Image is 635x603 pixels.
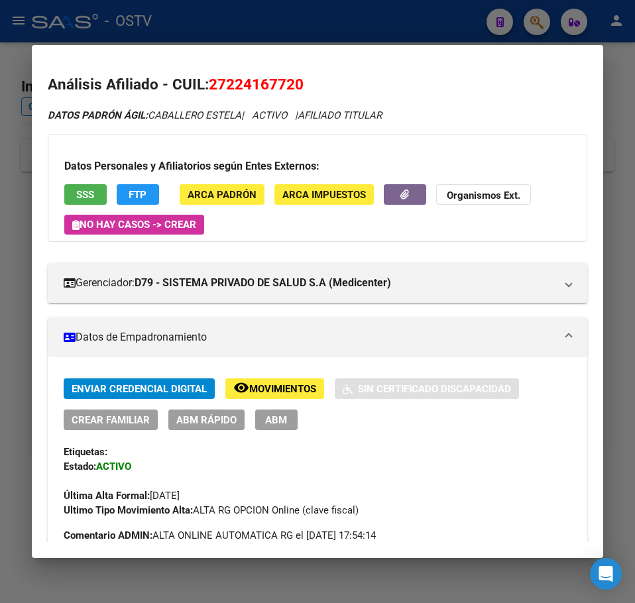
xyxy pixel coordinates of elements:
span: 27224167720 [209,76,304,93]
strong: Organismos Ext. [447,190,520,201]
button: FTP [117,184,159,205]
span: Movimientos [249,383,316,395]
span: [DATE] [64,490,180,502]
span: Enviar Credencial Digital [72,383,207,395]
span: ALTA ONLINE AUTOMATICA RG el [DATE] 17:54:14 [64,528,376,543]
button: ABM [255,410,298,430]
span: SSS [76,189,94,201]
button: Enviar Credencial Digital [64,378,215,399]
span: CABALLERO ESTELA [48,109,241,121]
span: ARCA Impuestos [282,189,366,201]
strong: Comentario ADMIN: [64,529,152,541]
h2: Análisis Afiliado - CUIL: [48,74,587,96]
button: ARCA Padrón [180,184,264,205]
button: SSS [64,184,107,205]
strong: ACTIVO [96,461,131,472]
button: No hay casos -> Crear [64,215,204,235]
mat-panel-title: Datos de Empadronamiento [64,329,555,345]
mat-icon: remove_red_eye [233,380,249,396]
span: Sin Certificado Discapacidad [358,383,511,395]
h3: Datos Personales y Afiliatorios según Entes Externos: [64,158,571,174]
div: Open Intercom Messenger [590,558,622,590]
strong: D79 - SISTEMA PRIVADO DE SALUD S.A (Medicenter) [135,275,391,291]
button: ABM Rápido [168,410,245,430]
i: | ACTIVO | [48,109,382,121]
strong: Estado: [64,461,96,472]
span: ALTA RG OPCION Online (clave fiscal) [64,504,359,516]
span: No hay casos -> Crear [72,219,196,231]
span: ABM [265,414,287,426]
strong: Última Alta Formal: [64,490,150,502]
button: Sin Certificado Discapacidad [335,378,519,399]
button: ARCA Impuestos [274,184,374,205]
span: AFILIADO TITULAR [298,109,382,121]
button: Movimientos [225,378,324,399]
span: FTP [129,189,146,201]
span: ABM Rápido [176,414,237,426]
mat-expansion-panel-header: Datos de Empadronamiento [48,317,587,357]
button: Organismos Ext. [436,184,531,205]
button: Crear Familiar [64,410,158,430]
mat-panel-title: Gerenciador: [64,275,555,291]
span: Crear Familiar [72,414,150,426]
strong: Etiquetas: [64,446,107,458]
span: ARCA Padrón [188,189,257,201]
mat-expansion-panel-header: Gerenciador:D79 - SISTEMA PRIVADO DE SALUD S.A (Medicenter) [48,263,587,303]
strong: DATOS PADRÓN ÁGIL: [48,109,148,121]
strong: Ultimo Tipo Movimiento Alta: [64,504,193,516]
